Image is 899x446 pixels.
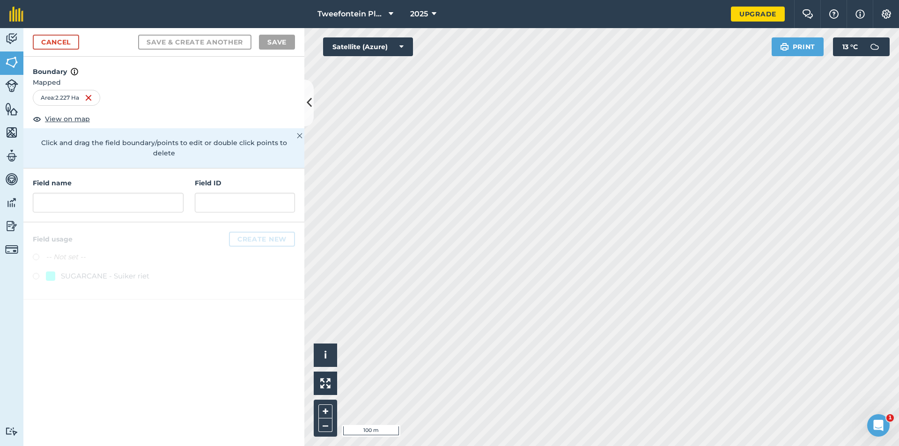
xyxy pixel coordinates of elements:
[5,32,18,46] img: svg+xml;base64,PD94bWwgdmVyc2lvbj0iMS4wIiBlbmNvZGluZz0idXRmLTgiPz4KPCEtLSBHZW5lcmF0b3I6IEFkb2JlIE...
[772,37,824,56] button: Print
[5,427,18,436] img: svg+xml;base64,PD94bWwgdmVyc2lvbj0iMS4wIiBlbmNvZGluZz0idXRmLTgiPz4KPCEtLSBHZW5lcmF0b3I6IEFkb2JlIE...
[318,404,332,418] button: +
[855,8,865,20] img: svg+xml;base64,PHN2ZyB4bWxucz0iaHR0cDovL3d3dy53My5vcmcvMjAwMC9zdmciIHdpZHRoPSIxNyIgaGVpZ2h0PSIxNy...
[85,92,92,103] img: svg+xml;base64,PHN2ZyB4bWxucz0iaHR0cDovL3d3dy53My5vcmcvMjAwMC9zdmciIHdpZHRoPSIxNiIgaGVpZ2h0PSIyNC...
[138,35,251,50] button: Save & Create Another
[314,344,337,367] button: i
[5,79,18,92] img: svg+xml;base64,PD94bWwgdmVyc2lvbj0iMS4wIiBlbmNvZGluZz0idXRmLTgiPz4KPCEtLSBHZW5lcmF0b3I6IEFkb2JlIE...
[842,37,858,56] span: 13 ° C
[5,125,18,139] img: svg+xml;base64,PHN2ZyB4bWxucz0iaHR0cDovL3d3dy53My5vcmcvMjAwMC9zdmciIHdpZHRoPSI1NiIgaGVpZ2h0PSI2MC...
[71,66,78,77] img: svg+xml;base64,PHN2ZyB4bWxucz0iaHR0cDovL3d3dy53My5vcmcvMjAwMC9zdmciIHdpZHRoPSIxNyIgaGVpZ2h0PSIxNy...
[731,7,785,22] a: Upgrade
[318,418,332,432] button: –
[5,149,18,163] img: svg+xml;base64,PD94bWwgdmVyc2lvbj0iMS4wIiBlbmNvZGluZz0idXRmLTgiPz4KPCEtLSBHZW5lcmF0b3I6IEFkb2JlIE...
[317,8,385,20] span: Tweefontein Plaas
[410,8,428,20] span: 2025
[5,196,18,210] img: svg+xml;base64,PD94bWwgdmVyc2lvbj0iMS4wIiBlbmNvZGluZz0idXRmLTgiPz4KPCEtLSBHZW5lcmF0b3I6IEFkb2JlIE...
[324,349,327,361] span: i
[33,90,100,106] div: Area : 2.227 Ha
[33,35,79,50] a: Cancel
[23,57,304,77] h4: Boundary
[5,243,18,256] img: svg+xml;base64,PD94bWwgdmVyc2lvbj0iMS4wIiBlbmNvZGluZz0idXRmLTgiPz4KPCEtLSBHZW5lcmF0b3I6IEFkb2JlIE...
[259,35,295,50] button: Save
[9,7,23,22] img: fieldmargin Logo
[828,9,840,19] img: A question mark icon
[323,37,413,56] button: Satellite (Azure)
[45,114,90,124] span: View on map
[833,37,890,56] button: 13 °C
[33,138,295,159] p: Click and drag the field boundary/points to edit or double click points to delete
[33,178,184,188] h4: Field name
[23,77,304,88] span: Mapped
[5,172,18,186] img: svg+xml;base64,PD94bWwgdmVyc2lvbj0iMS4wIiBlbmNvZGluZz0idXRmLTgiPz4KPCEtLSBHZW5lcmF0b3I6IEFkb2JlIE...
[320,378,331,388] img: Four arrows, one pointing top left, one top right, one bottom right and the last bottom left
[33,113,90,124] button: View on map
[5,219,18,233] img: svg+xml;base64,PD94bWwgdmVyc2lvbj0iMS4wIiBlbmNvZGluZz0idXRmLTgiPz4KPCEtLSBHZW5lcmF0b3I6IEFkb2JlIE...
[802,9,813,19] img: Two speech bubbles overlapping with the left bubble in the forefront
[33,113,41,124] img: svg+xml;base64,PHN2ZyB4bWxucz0iaHR0cDovL3d3dy53My5vcmcvMjAwMC9zdmciIHdpZHRoPSIxOCIgaGVpZ2h0PSIyNC...
[195,178,295,188] h4: Field ID
[886,414,894,422] span: 1
[5,55,18,69] img: svg+xml;base64,PHN2ZyB4bWxucz0iaHR0cDovL3d3dy53My5vcmcvMjAwMC9zdmciIHdpZHRoPSI1NiIgaGVpZ2h0PSI2MC...
[5,102,18,116] img: svg+xml;base64,PHN2ZyB4bWxucz0iaHR0cDovL3d3dy53My5vcmcvMjAwMC9zdmciIHdpZHRoPSI1NiIgaGVpZ2h0PSI2MC...
[881,9,892,19] img: A cog icon
[867,414,890,437] iframe: Intercom live chat
[297,130,302,141] img: svg+xml;base64,PHN2ZyB4bWxucz0iaHR0cDovL3d3dy53My5vcmcvMjAwMC9zdmciIHdpZHRoPSIyMiIgaGVpZ2h0PSIzMC...
[780,41,789,52] img: svg+xml;base64,PHN2ZyB4bWxucz0iaHR0cDovL3d3dy53My5vcmcvMjAwMC9zdmciIHdpZHRoPSIxOSIgaGVpZ2h0PSIyNC...
[865,37,884,56] img: svg+xml;base64,PD94bWwgdmVyc2lvbj0iMS4wIiBlbmNvZGluZz0idXRmLTgiPz4KPCEtLSBHZW5lcmF0b3I6IEFkb2JlIE...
